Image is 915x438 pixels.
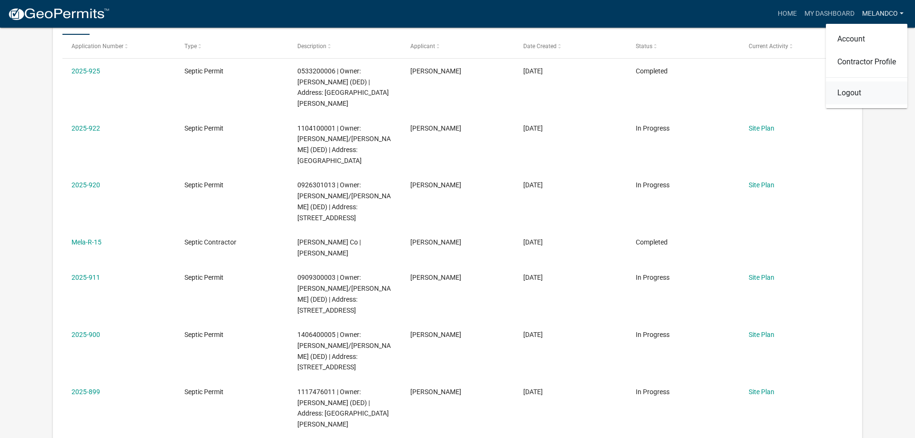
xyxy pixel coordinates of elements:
[749,124,774,132] a: Site Plan
[523,181,543,189] span: 08/25/2025
[523,331,543,338] span: 05/07/2025
[71,43,123,50] span: Application Number
[410,181,461,189] span: Joe Meland
[410,331,461,338] span: Joe Meland
[523,124,543,132] span: 08/29/2025
[297,331,391,371] span: 1406400005 | Owner: Jacobs, Jeffrey A/Kelsey N K (DED) | Address: 1653 290th St Oskaloosa, IA 52577
[749,43,788,50] span: Current Activity
[740,35,853,58] datatable-header-cell: Current Activity
[636,238,668,246] span: Completed
[184,124,224,132] span: Septic Permit
[184,331,224,338] span: Septic Permit
[636,43,652,50] span: Status
[184,388,224,396] span: Septic Permit
[523,67,543,75] span: 09/02/2025
[523,238,543,246] span: 07/07/2025
[636,331,670,338] span: In Progress
[71,388,100,396] a: 2025-899
[71,274,100,281] a: 2025-911
[297,274,391,314] span: 0909300003 | Owner: VerNooy, Henry/Joann (DED) | Address: 1240 235TH
[858,5,907,23] a: MelandCo
[71,238,102,246] a: Mela-R-15
[801,5,858,23] a: My Dashboard
[410,388,461,396] span: Joe Meland
[71,181,100,189] a: 2025-920
[749,274,774,281] a: Site Plan
[184,274,224,281] span: Septic Permit
[636,124,670,132] span: In Progress
[410,238,461,246] span: Joe Meland
[636,388,670,396] span: In Progress
[636,181,670,189] span: In Progress
[826,24,907,108] div: MelandCo
[749,388,774,396] a: Site Plan
[71,124,100,132] a: 2025-922
[636,67,668,75] span: Completed
[749,331,774,338] a: Site Plan
[71,67,100,75] a: 2025-925
[297,43,326,50] span: Description
[410,124,461,132] span: Joe Meland
[826,81,907,104] a: Logout
[297,388,389,428] span: 1117476011 | Owner: Walker, Betty L (DED) | Address: 2485 OSBURN
[184,238,236,246] span: Septic Contractor
[826,51,907,73] a: Contractor Profile
[523,388,543,396] span: 04/17/2025
[175,35,288,58] datatable-header-cell: Type
[749,181,774,189] a: Site Plan
[410,274,461,281] span: Joe Meland
[184,181,224,189] span: Septic Permit
[826,28,907,51] a: Account
[297,238,361,257] span: Meland Co | Joe Meland
[627,35,740,58] datatable-header-cell: Status
[71,331,100,338] a: 2025-900
[62,35,175,58] datatable-header-cell: Application Number
[410,67,461,75] span: Joe Meland
[636,274,670,281] span: In Progress
[297,67,389,107] span: 0533200006 | Owner: Caldwell, Viola M (DED) | Address: 2137 CORDOVA
[514,35,627,58] datatable-header-cell: Date Created
[523,274,543,281] span: 07/07/2025
[297,124,391,164] span: 1104100001 | Owner: Walston, Randall L/Marcia Jean (DED) | Address: 2196 OXFORD
[410,43,435,50] span: Applicant
[523,43,557,50] span: Date Created
[288,35,401,58] datatable-header-cell: Description
[184,67,224,75] span: Septic Permit
[297,181,391,221] span: 0926301013 | Owner: Pettyjohn, Dennis S/Teresa J (DED) | Address: 1412 RIVER ROAD COURT
[184,43,197,50] span: Type
[774,5,801,23] a: Home
[401,35,514,58] datatable-header-cell: Applicant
